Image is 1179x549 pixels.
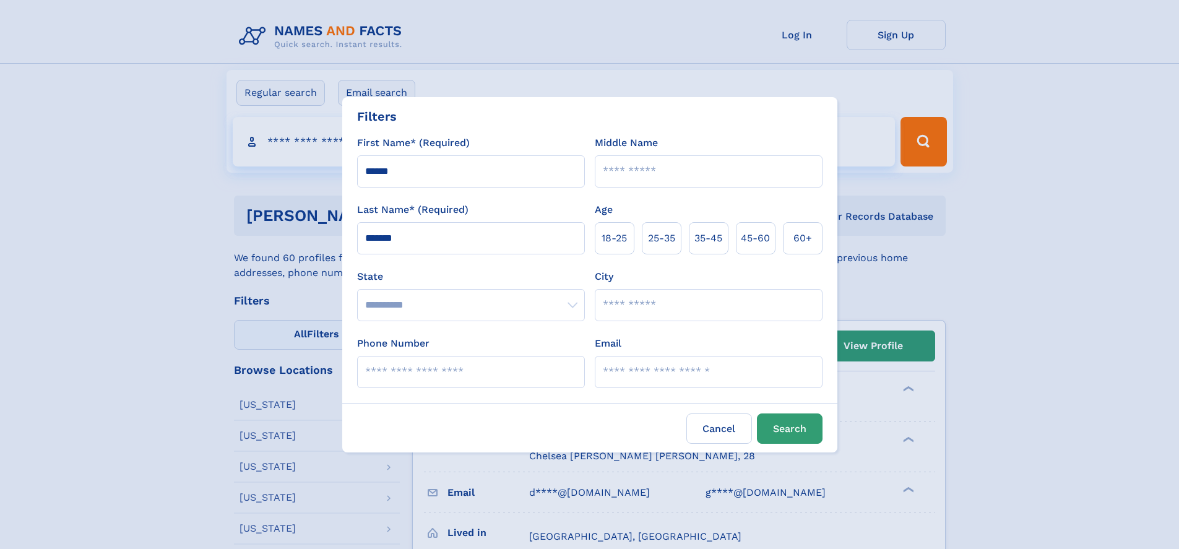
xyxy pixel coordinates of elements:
[686,413,752,444] label: Cancel
[694,231,722,246] span: 35‑45
[357,269,585,284] label: State
[595,202,613,217] label: Age
[793,231,812,246] span: 60+
[595,269,613,284] label: City
[595,336,621,351] label: Email
[357,336,430,351] label: Phone Number
[357,202,469,217] label: Last Name* (Required)
[357,107,397,126] div: Filters
[595,136,658,150] label: Middle Name
[648,231,675,246] span: 25‑35
[757,413,823,444] button: Search
[357,136,470,150] label: First Name* (Required)
[602,231,627,246] span: 18‑25
[741,231,770,246] span: 45‑60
